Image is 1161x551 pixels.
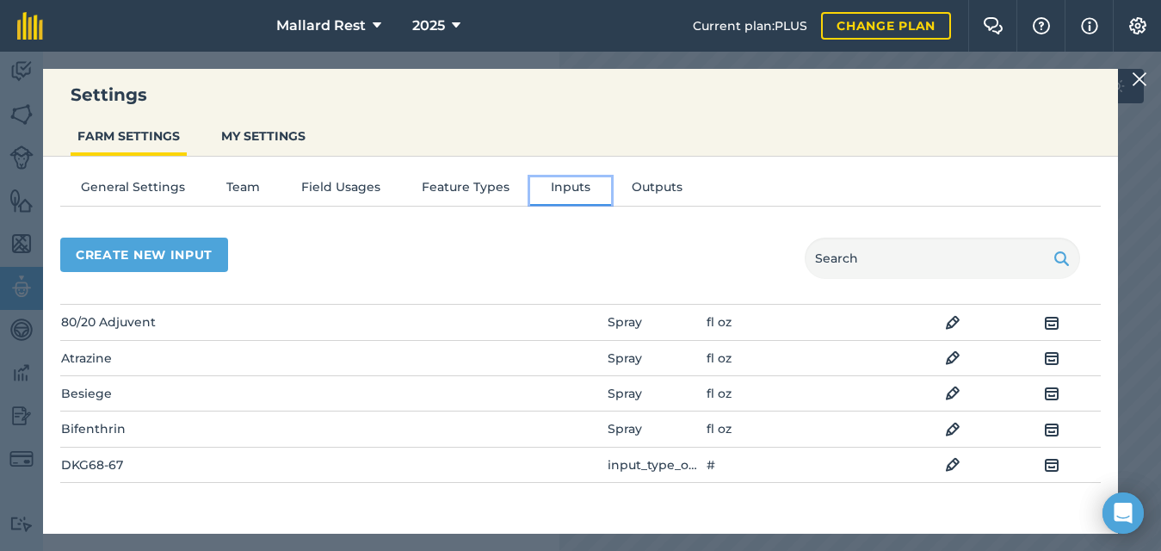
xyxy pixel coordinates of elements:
td: Spray [607,412,706,447]
td: Besiege [60,376,407,412]
img: A cog icon [1127,17,1148,34]
button: Team [206,177,281,203]
h3: Settings [43,83,1118,107]
img: svg+xml;base64,PHN2ZyB4bWxucz0iaHR0cDovL3d3dy53My5vcmcvMjAwMC9zdmciIHdpZHRoPSIxOCIgaGVpZ2h0PSIyNC... [1044,348,1059,368]
img: svg+xml;base64,PHN2ZyB4bWxucz0iaHR0cDovL3d3dy53My5vcmcvMjAwMC9zdmciIHdpZHRoPSIxOCIgaGVpZ2h0PSIyNC... [1044,383,1059,404]
td: Spray [607,482,706,517]
td: Halex [60,482,407,517]
span: Current plan : PLUS [693,16,807,35]
button: MY SETTINGS [214,120,312,152]
button: Field Usages [281,177,401,203]
img: svg+xml;base64,PHN2ZyB4bWxucz0iaHR0cDovL3d3dy53My5vcmcvMjAwMC9zdmciIHdpZHRoPSIxOCIgaGVpZ2h0PSIyNC... [1044,490,1059,511]
td: 80/20 Adjuvent [60,305,407,340]
img: Two speech bubbles overlapping with the left bubble in the forefront [983,17,1004,34]
img: svg+xml;base64,PHN2ZyB4bWxucz0iaHR0cDovL3d3dy53My5vcmcvMjAwMC9zdmciIHdpZHRoPSIxOCIgaGVpZ2h0PSIyNC... [1044,313,1059,333]
img: svg+xml;base64,PHN2ZyB4bWxucz0iaHR0cDovL3d3dy53My5vcmcvMjAwMC9zdmciIHdpZHRoPSIxOCIgaGVpZ2h0PSIyNC... [945,455,960,475]
img: svg+xml;base64,PHN2ZyB4bWxucz0iaHR0cDovL3d3dy53My5vcmcvMjAwMC9zdmciIHdpZHRoPSIxOCIgaGVpZ2h0PSIyNC... [1044,455,1059,475]
button: Outputs [611,177,703,203]
td: Atrazine [60,340,407,375]
td: input_type_other [607,447,706,482]
input: Search [805,238,1080,279]
td: Spray [607,305,706,340]
img: svg+xml;base64,PHN2ZyB4bWxucz0iaHR0cDovL3d3dy53My5vcmcvMjAwMC9zdmciIHdpZHRoPSIxOCIgaGVpZ2h0PSIyNC... [945,383,960,404]
button: FARM SETTINGS [71,120,187,152]
td: fl oz [706,340,805,375]
td: fl oz [706,305,805,340]
td: # [706,447,805,482]
td: fl oz [706,376,805,412]
td: Spray [607,376,706,412]
td: fl oz [706,482,805,517]
span: Mallard Rest [276,15,366,36]
img: svg+xml;base64,PHN2ZyB4bWxucz0iaHR0cDovL3d3dy53My5vcmcvMjAwMC9zdmciIHdpZHRoPSIxOCIgaGVpZ2h0PSIyNC... [945,490,960,511]
img: svg+xml;base64,PHN2ZyB4bWxucz0iaHR0cDovL3d3dy53My5vcmcvMjAwMC9zdmciIHdpZHRoPSIxOSIgaGVpZ2h0PSIyNC... [1053,248,1070,269]
img: svg+xml;base64,PHN2ZyB4bWxucz0iaHR0cDovL3d3dy53My5vcmcvMjAwMC9zdmciIHdpZHRoPSIxOCIgaGVpZ2h0PSIyNC... [1044,419,1059,440]
img: svg+xml;base64,PHN2ZyB4bWxucz0iaHR0cDovL3d3dy53My5vcmcvMjAwMC9zdmciIHdpZHRoPSIxOCIgaGVpZ2h0PSIyNC... [945,348,960,368]
span: 2025 [412,15,445,36]
img: fieldmargin Logo [17,12,43,40]
img: svg+xml;base64,PHN2ZyB4bWxucz0iaHR0cDovL3d3dy53My5vcmcvMjAwMC9zdmciIHdpZHRoPSIxOCIgaGVpZ2h0PSIyNC... [945,419,960,440]
button: Create new input [60,238,228,272]
button: Feature Types [401,177,530,203]
td: Spray [607,340,706,375]
td: DKG68-67 [60,447,407,482]
img: svg+xml;base64,PHN2ZyB4bWxucz0iaHR0cDovL3d3dy53My5vcmcvMjAwMC9zdmciIHdpZHRoPSIyMiIgaGVpZ2h0PSIzMC... [1132,69,1147,90]
button: General Settings [60,177,206,203]
a: Change plan [821,12,951,40]
td: fl oz [706,412,805,447]
img: svg+xml;base64,PHN2ZyB4bWxucz0iaHR0cDovL3d3dy53My5vcmcvMjAwMC9zdmciIHdpZHRoPSIxNyIgaGVpZ2h0PSIxNy... [1081,15,1098,36]
td: Bifenthrin [60,412,407,447]
img: svg+xml;base64,PHN2ZyB4bWxucz0iaHR0cDovL3d3dy53My5vcmcvMjAwMC9zdmciIHdpZHRoPSIxOCIgaGVpZ2h0PSIyNC... [945,313,960,333]
img: A question mark icon [1031,17,1052,34]
div: Open Intercom Messenger [1102,492,1144,534]
button: Inputs [530,177,611,203]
